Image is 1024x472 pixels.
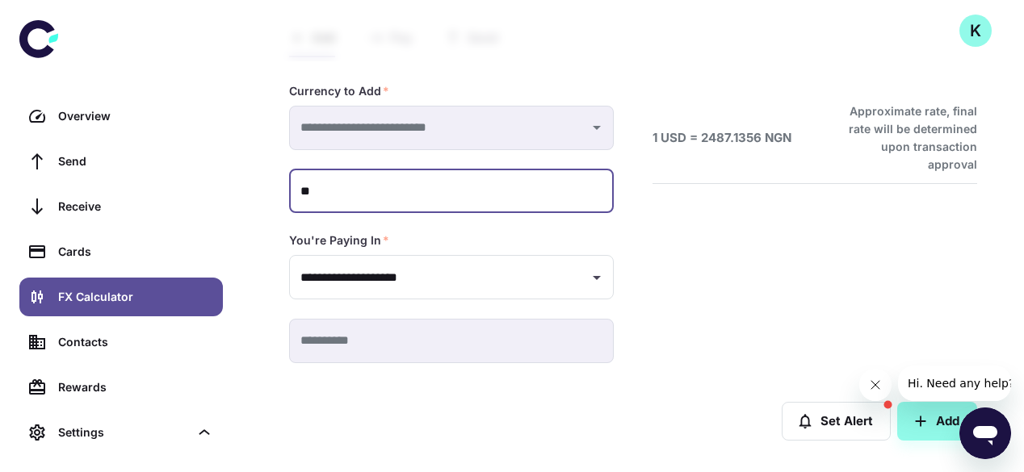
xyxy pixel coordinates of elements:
div: Rewards [58,378,213,396]
button: Open [585,266,608,289]
a: FX Calculator [19,278,223,316]
a: Overview [19,97,223,136]
div: Cards [58,243,213,261]
a: Cards [19,232,223,271]
label: Currency to Add [289,83,389,99]
a: Send [19,142,223,181]
div: Settings [19,413,223,452]
div: Send [58,152,213,170]
iframe: Button to launch messaging window [959,407,1011,459]
div: FX Calculator [58,288,213,306]
h6: 1 USD = 2487.1356 NGN [653,129,791,148]
div: Receive [58,198,213,215]
h6: Approximate rate, final rate will be determined upon transaction approval [831,102,977,173]
iframe: Message from company [898,365,1011,401]
a: Contacts [19,323,223,361]
div: Overview [58,107,213,125]
button: K [959,15,992,47]
a: Rewards [19,368,223,407]
span: Hi. Need any help? [10,11,116,24]
iframe: Close message [859,369,892,401]
button: Add [897,402,977,441]
a: Receive [19,187,223,226]
div: Contacts [58,333,213,351]
label: You're Paying In [289,232,389,249]
div: Settings [58,424,189,441]
button: Set Alert [782,402,891,441]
